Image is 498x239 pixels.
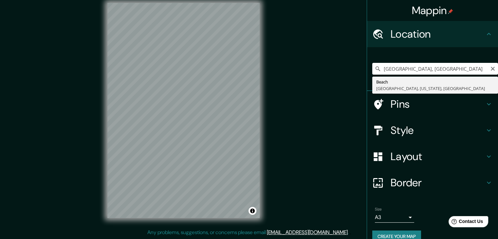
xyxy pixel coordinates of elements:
[448,9,453,14] img: pin-icon.png
[367,143,498,170] div: Layout
[391,98,485,111] h4: Pins
[147,229,349,236] p: Any problems, suggestions, or concerns please email .
[375,212,414,223] div: A3
[376,79,494,85] div: Beach
[412,4,453,17] h4: Mappin
[391,124,485,137] h4: Style
[391,28,485,41] h4: Location
[490,65,495,71] button: Clear
[349,229,350,236] div: .
[367,117,498,143] div: Style
[350,229,351,236] div: .
[267,229,348,236] a: [EMAIL_ADDRESS][DOMAIN_NAME]
[372,63,498,75] input: Pick your city or area
[391,150,485,163] h4: Layout
[367,170,498,196] div: Border
[375,207,382,212] label: Size
[249,207,256,215] button: Toggle attribution
[367,21,498,47] div: Location
[391,176,485,189] h4: Border
[376,85,494,92] div: [GEOGRAPHIC_DATA], [US_STATE], [GEOGRAPHIC_DATA]
[107,3,260,218] canvas: Map
[367,91,498,117] div: Pins
[440,213,491,232] iframe: Help widget launcher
